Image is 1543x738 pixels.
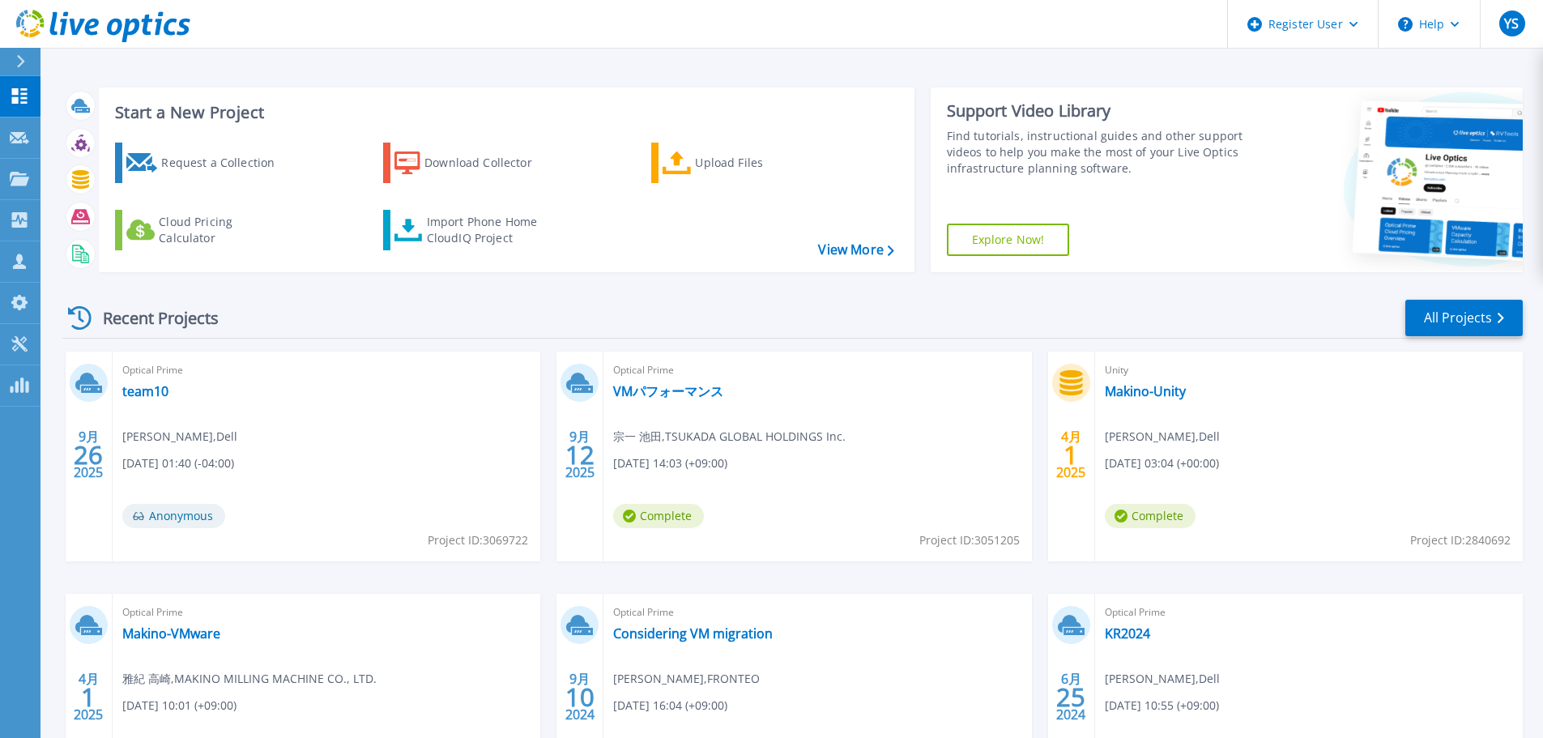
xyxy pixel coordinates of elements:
span: [DATE] 14:03 (+09:00) [613,454,727,472]
a: Considering VM migration [613,625,773,642]
a: Cloud Pricing Calculator [115,210,296,250]
div: Support Video Library [947,100,1249,122]
span: [DATE] 03:04 (+00:00) [1105,454,1219,472]
a: team10 [122,383,168,399]
span: 25 [1056,690,1085,704]
span: Project ID: 3051205 [919,531,1020,549]
span: [DATE] 01:40 (-04:00) [122,454,234,472]
a: Request a Collection [115,143,296,183]
div: Download Collector [424,147,554,179]
div: Request a Collection [161,147,291,179]
h3: Start a New Project [115,104,893,122]
span: Project ID: 3069722 [428,531,528,549]
span: Optical Prime [122,361,531,379]
span: Optical Prime [122,604,531,621]
span: 10 [565,690,595,704]
a: Upload Files [651,143,832,183]
span: 12 [565,448,595,462]
div: Upload Files [695,147,825,179]
span: 26 [74,448,103,462]
span: Complete [1105,504,1196,528]
span: [PERSON_NAME] , Dell [122,428,237,446]
div: Find tutorials, instructional guides and other support videos to help you make the most of your L... [947,128,1249,177]
div: Cloud Pricing Calculator [159,214,288,246]
div: Import Phone Home CloudIQ Project [427,214,553,246]
div: 4月 2025 [1055,425,1086,484]
span: YS [1504,17,1519,30]
span: Optical Prime [1105,604,1513,621]
a: KR2024 [1105,625,1150,642]
div: 9月 2025 [565,425,595,484]
span: [DATE] 10:55 (+09:00) [1105,697,1219,715]
span: Optical Prime [613,604,1021,621]
span: [PERSON_NAME] , Dell [1105,670,1220,688]
span: Anonymous [122,504,225,528]
span: [PERSON_NAME] , Dell [1105,428,1220,446]
span: 宗一 池田 , TSUKADA GLOBAL HOLDINGS Inc. [613,428,846,446]
span: Optical Prime [613,361,1021,379]
div: 9月 2025 [73,425,104,484]
div: Recent Projects [62,298,241,338]
div: 9月 2024 [565,668,595,727]
span: Project ID: 2840692 [1410,531,1511,549]
span: [DATE] 10:01 (+09:00) [122,697,237,715]
span: 1 [1063,448,1078,462]
a: VMパフォーマンス [613,383,723,399]
a: Makino-Unity [1105,383,1186,399]
span: [PERSON_NAME] , FRONTEO [613,670,760,688]
a: View More [818,242,893,258]
span: [DATE] 16:04 (+09:00) [613,697,727,715]
a: Download Collector [383,143,564,183]
span: 雅紀 高崎 , MAKINO MILLING MACHINE CO., LTD. [122,670,377,688]
div: 4月 2025 [73,668,104,727]
a: All Projects [1405,300,1523,336]
span: Complete [613,504,704,528]
span: Unity [1105,361,1513,379]
a: Makino-VMware [122,625,220,642]
span: 1 [81,690,96,704]
a: Explore Now! [947,224,1070,256]
div: 6月 2024 [1055,668,1086,727]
